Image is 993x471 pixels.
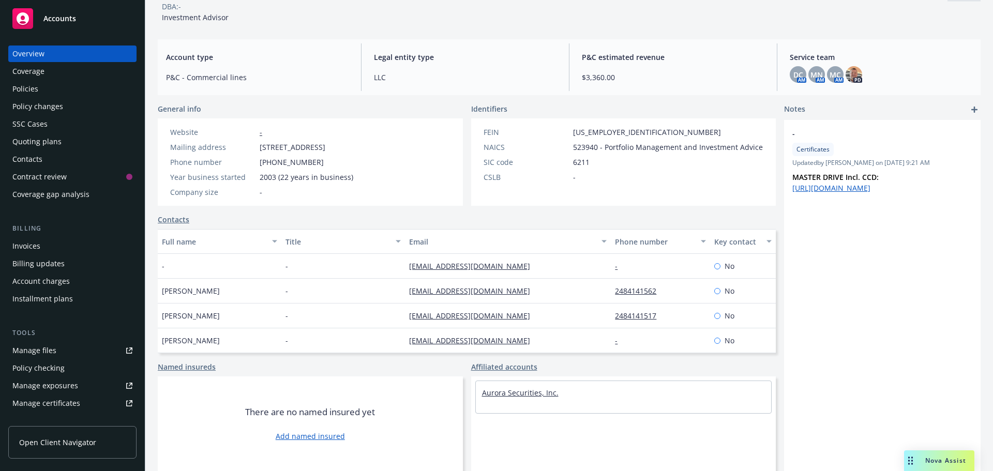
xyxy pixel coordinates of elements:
[12,133,62,150] div: Quoting plans
[12,377,78,394] div: Manage exposures
[12,255,65,272] div: Billing updates
[925,456,966,465] span: Nova Assist
[968,103,981,116] a: add
[12,81,38,97] div: Policies
[285,236,389,247] div: Title
[725,261,734,271] span: No
[12,45,44,62] div: Overview
[792,183,870,193] a: [URL][DOMAIN_NAME]
[12,151,42,168] div: Contacts
[790,52,972,63] span: Service team
[260,172,353,183] span: 2003 (22 years in business)
[405,229,611,254] button: Email
[573,127,721,138] span: [US_EMPLOYER_IDENTIFICATION_NUMBER]
[714,236,760,247] div: Key contact
[12,98,63,115] div: Policy changes
[904,450,974,471] button: Nova Assist
[12,360,65,376] div: Policy checking
[162,335,220,346] span: [PERSON_NAME]
[12,116,48,132] div: SSC Cases
[573,157,590,168] span: 6211
[374,52,556,63] span: Legal entity type
[162,236,266,247] div: Full name
[162,12,229,22] span: Investment Advisor
[784,120,981,202] div: -CertificatesUpdatedby [PERSON_NAME] on [DATE] 9:21 AMMASTER DRIVE Incl. CCD: [URL][DOMAIN_NAME]
[12,413,65,429] div: Manage claims
[162,1,181,12] div: DBA: -
[573,142,763,153] span: 523940 - Portfolio Management and Investment Advice
[158,103,201,114] span: General info
[810,69,823,80] span: MN
[166,72,349,83] span: P&C - Commercial lines
[158,229,281,254] button: Full name
[615,261,626,271] a: -
[846,66,862,83] img: photo
[471,103,507,114] span: Identifiers
[260,187,262,197] span: -
[12,238,40,254] div: Invoices
[12,63,44,80] div: Coverage
[8,273,137,290] a: Account charges
[8,413,137,429] a: Manage claims
[830,69,841,80] span: MC
[8,98,137,115] a: Policy changes
[8,169,137,185] a: Contract review
[8,360,137,376] a: Policy checking
[8,186,137,203] a: Coverage gap analysis
[19,437,96,448] span: Open Client Navigator
[615,311,665,321] a: 2484141517
[170,172,255,183] div: Year business started
[409,286,538,296] a: [EMAIL_ADDRESS][DOMAIN_NAME]
[582,72,764,83] span: $3,360.00
[615,286,665,296] a: 2484141562
[484,172,569,183] div: CSLB
[484,142,569,153] div: NAICS
[170,187,255,197] div: Company size
[12,186,89,203] div: Coverage gap analysis
[8,63,137,80] a: Coverage
[12,273,70,290] div: Account charges
[792,128,945,139] span: -
[260,157,324,168] span: [PHONE_NUMBER]
[170,127,255,138] div: Website
[8,291,137,307] a: Installment plans
[8,133,137,150] a: Quoting plans
[8,377,137,394] a: Manage exposures
[573,172,576,183] span: -
[260,127,262,137] a: -
[158,214,189,225] a: Contacts
[8,328,137,338] div: Tools
[409,261,538,271] a: [EMAIL_ADDRESS][DOMAIN_NAME]
[725,335,734,346] span: No
[8,342,137,359] a: Manage files
[166,52,349,63] span: Account type
[615,336,626,345] a: -
[8,255,137,272] a: Billing updates
[285,261,288,271] span: -
[8,238,137,254] a: Invoices
[285,335,288,346] span: -
[8,223,137,234] div: Billing
[162,261,164,271] span: -
[158,361,216,372] a: Named insureds
[170,142,255,153] div: Mailing address
[409,336,538,345] a: [EMAIL_ADDRESS][DOMAIN_NAME]
[611,229,710,254] button: Phone number
[725,310,734,321] span: No
[260,142,325,153] span: [STREET_ADDRESS]
[374,72,556,83] span: LLC
[615,236,694,247] div: Phone number
[12,169,67,185] div: Contract review
[8,45,137,62] a: Overview
[285,285,288,296] span: -
[484,157,569,168] div: SIC code
[8,4,137,33] a: Accounts
[582,52,764,63] span: P&C estimated revenue
[409,311,538,321] a: [EMAIL_ADDRESS][DOMAIN_NAME]
[12,291,73,307] div: Installment plans
[43,14,76,23] span: Accounts
[285,310,288,321] span: -
[792,158,972,168] span: Updated by [PERSON_NAME] on [DATE] 9:21 AM
[12,342,56,359] div: Manage files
